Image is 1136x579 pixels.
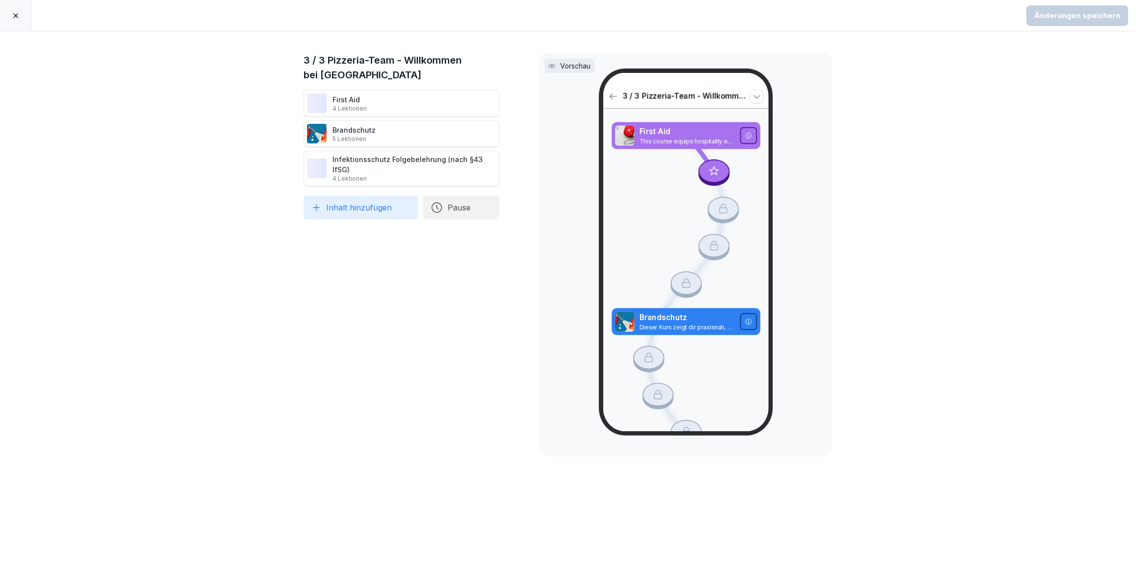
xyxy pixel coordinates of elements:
img: ovcsqbf2ewum2utvc3o527vw.png [307,93,327,113]
p: Dieser Kurs zeigt dir praxisnah, wie du Brände in der Gastronomie verhinderst, Fettbrände sicher ... [639,323,735,330]
div: First Aid4 Lektionen [304,90,499,116]
p: Vorschau [560,61,591,71]
button: Änderungen speichern [1026,5,1128,26]
p: 3 / 3 Pizzeria-Team - Willkommen bei [GEOGRAPHIC_DATA] [622,91,746,102]
p: First Aid [639,126,735,137]
p: 4 Lektionen [332,175,496,183]
p: This course equips hospitality employees with basic first aid knowledge, empowering them to respo... [639,137,735,144]
p: Brandschutz [639,312,735,323]
div: Änderungen speichern [1034,10,1120,21]
div: Infektionsschutz Folgebelehrung (nach §43 IfSG) [332,154,496,183]
div: First Aid [332,94,367,113]
button: Inhalt hinzufügen [304,196,418,219]
h1: 3 / 3 Pizzeria-Team - Willkommen bei [GEOGRAPHIC_DATA] [304,53,499,82]
p: 5 Lektionen [332,135,376,143]
div: Brandschutz5 Lektionen [304,120,499,147]
img: b0iy7e1gfawqjs4nezxuanzk.png [307,124,327,143]
button: Pause [423,196,499,219]
div: Infektionsschutz Folgebelehrung (nach §43 IfSG)4 Lektionen [304,151,499,186]
p: 4 Lektionen [332,105,367,113]
div: Brandschutz [332,125,376,143]
img: b0iy7e1gfawqjs4nezxuanzk.png [615,311,634,331]
img: tgff07aey9ahi6f4hltuk21p.png [307,159,327,178]
img: ovcsqbf2ewum2utvc3o527vw.png [615,125,634,145]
